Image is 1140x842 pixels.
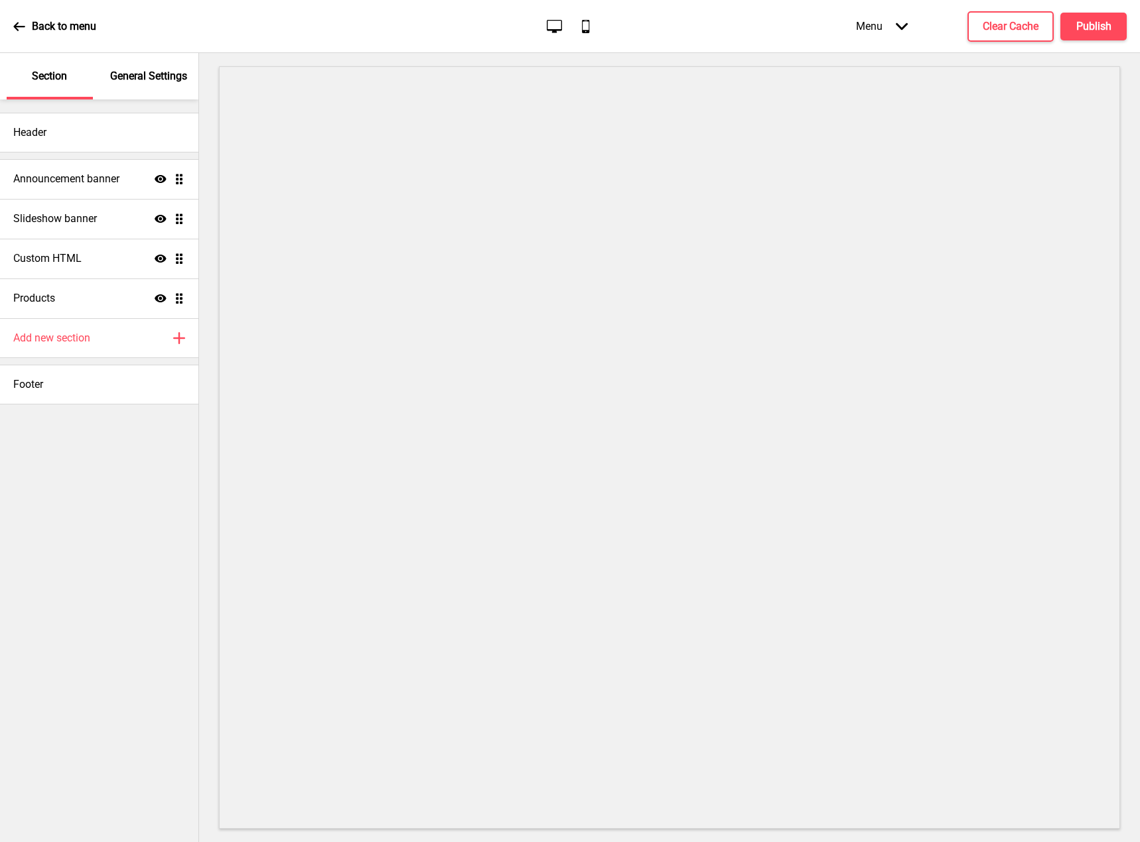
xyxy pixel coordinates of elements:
[1060,13,1127,40] button: Publish
[13,291,55,306] h4: Products
[967,11,1054,42] button: Clear Cache
[13,251,82,266] h4: Custom HTML
[13,9,96,44] a: Back to menu
[13,377,43,392] h4: Footer
[843,7,921,46] div: Menu
[1076,19,1111,34] h4: Publish
[983,19,1038,34] h4: Clear Cache
[32,69,67,84] p: Section
[13,172,119,186] h4: Announcement banner
[13,211,97,226] h4: Slideshow banner
[110,69,187,84] p: General Settings
[32,19,96,34] p: Back to menu
[13,125,46,140] h4: Header
[13,331,90,345] h4: Add new section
